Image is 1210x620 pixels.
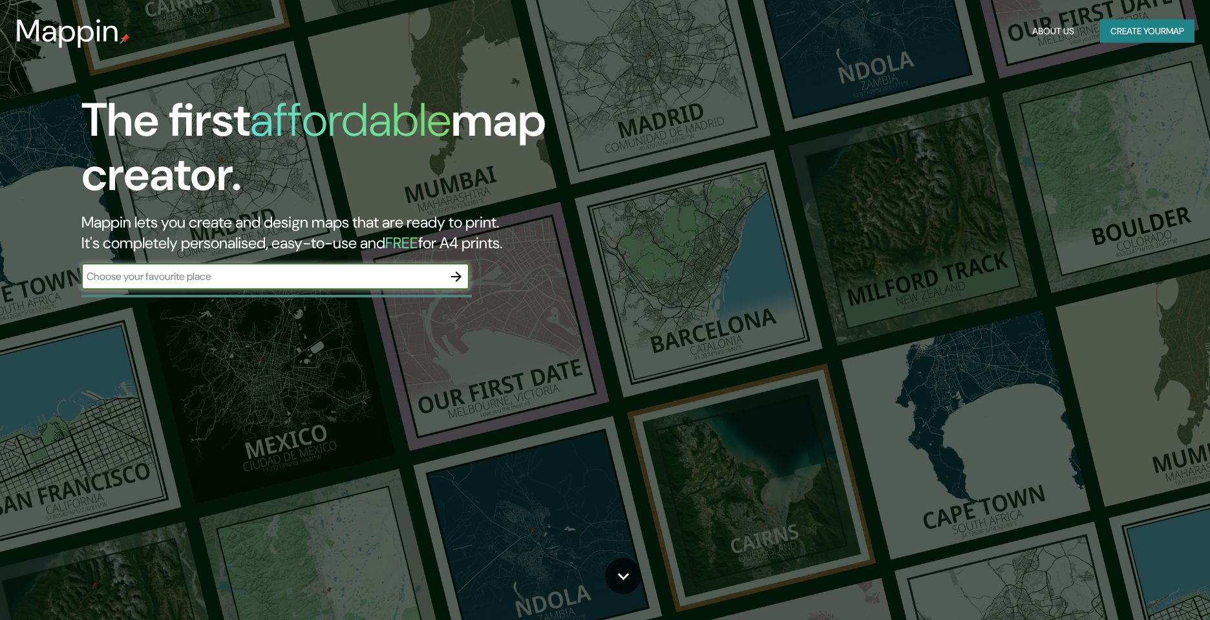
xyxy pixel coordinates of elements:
button: About Us [1027,19,1079,43]
h2: Mappin lets you create and design maps that are ready to print. It's completely personalised, eas... [81,212,686,253]
input: Choose your favourite place [81,269,443,284]
h1: The first map creator. [81,93,686,212]
h1: affordable [250,90,451,150]
h3: Mappin [16,13,120,49]
h5: FREE [385,233,418,253]
button: Create yourmap [1100,19,1194,43]
img: mappin-pin [120,34,130,44]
